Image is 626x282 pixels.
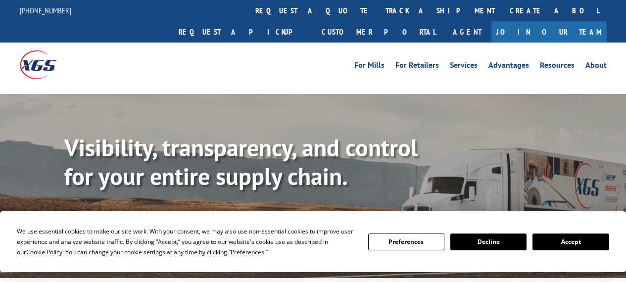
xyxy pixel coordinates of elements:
div: We use essential cookies to make our site work. With your consent, we may also use non-essential ... [17,226,356,257]
a: Advantages [488,61,529,72]
a: Customer Portal [314,21,443,43]
b: Visibility, transparency, and control for your entire supply chain. [64,132,418,191]
a: For Mills [354,61,385,72]
a: Resources [540,61,575,72]
a: Agent [443,21,491,43]
a: [PHONE_NUMBER] [20,5,71,15]
button: Preferences [368,234,444,250]
a: About [585,61,607,72]
span: Cookie Policy [26,248,62,256]
button: Accept [532,234,609,250]
a: Services [450,61,478,72]
a: Join Our Team [491,21,607,43]
a: Request a pickup [171,21,314,43]
button: Decline [450,234,527,250]
a: For Retailers [395,61,439,72]
span: Preferences [231,248,264,256]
